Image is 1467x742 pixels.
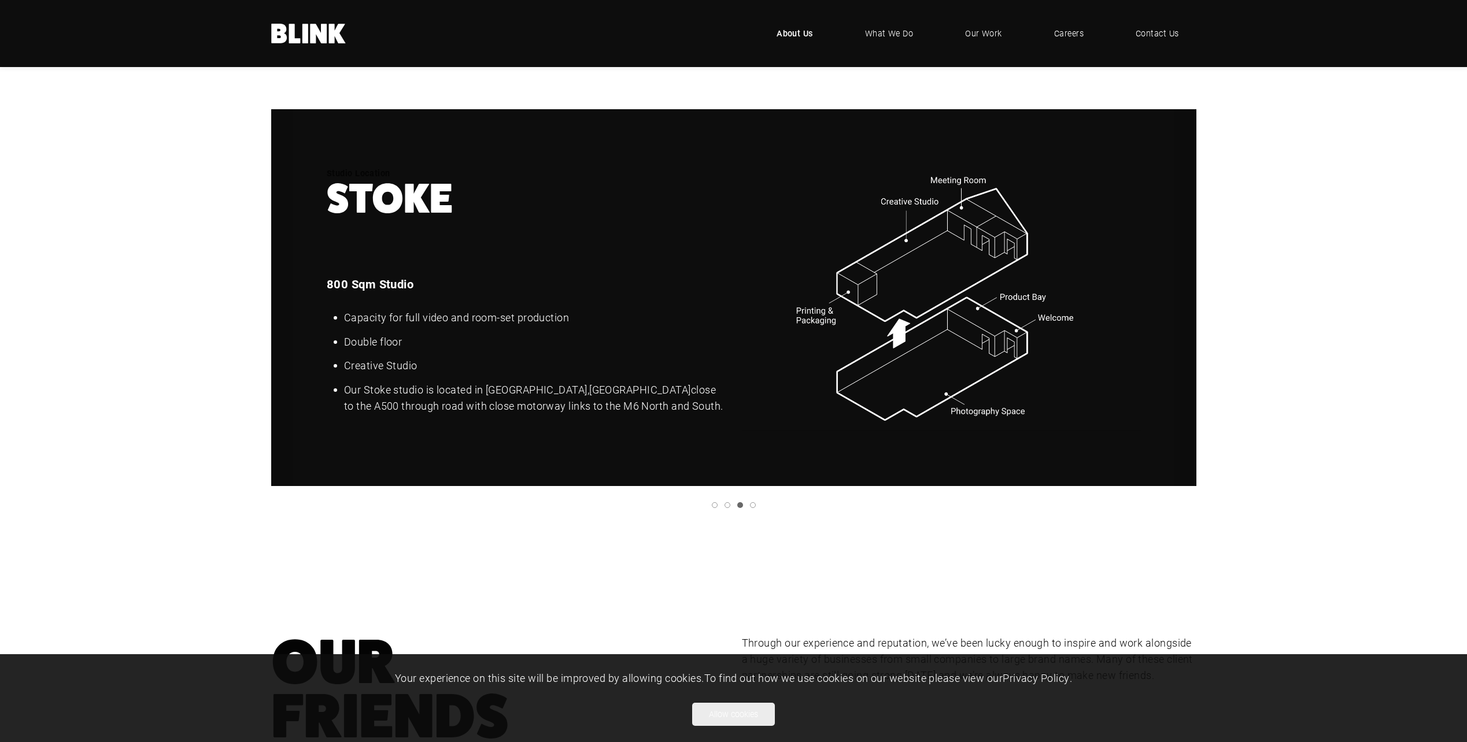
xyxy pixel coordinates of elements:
[759,16,830,51] a: About Us
[327,310,726,326] li: Capacity for full video and room-set production
[589,383,691,396] nobr: [GEOGRAPHIC_DATA]
[1173,109,1196,486] a: Next slide
[327,358,726,374] li: Creative Studio
[1037,16,1101,51] a: Careers
[1003,671,1069,685] a: Privacy Policy
[948,16,1019,51] a: Our Work
[742,165,1141,431] img: Stoke
[1136,27,1179,40] span: Contact Us
[692,703,775,726] button: Allow cookies
[327,275,726,293] h3: 800 Sqm Studio
[1118,16,1196,51] a: Contact Us
[327,168,390,179] span: Studio Location
[271,109,294,486] a: Previous slide
[395,671,1072,685] span: Your experience on this site will be improved by allowing cookies. To find out how we use cookies...
[742,635,1196,684] p: Through our experience and reputation, we’ve been lucky enough to inspire and work alongside a hu...
[327,181,726,217] h1: Stoke
[865,27,914,40] span: What We Do
[271,109,1196,486] li: 3 of 4
[848,16,931,51] a: What We Do
[965,27,1002,40] span: Our Work
[327,382,726,414] li: Our Stoke studio is located in [GEOGRAPHIC_DATA], close to the A500 through road with close motor...
[1054,27,1084,40] span: Careers
[750,502,756,508] a: Slide 4
[271,24,346,43] a: Home
[777,27,813,40] span: About Us
[712,502,718,508] a: Slide 1
[327,334,726,350] li: Double floor
[737,502,743,508] a: Slide 3
[725,502,730,508] a: Slide 2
